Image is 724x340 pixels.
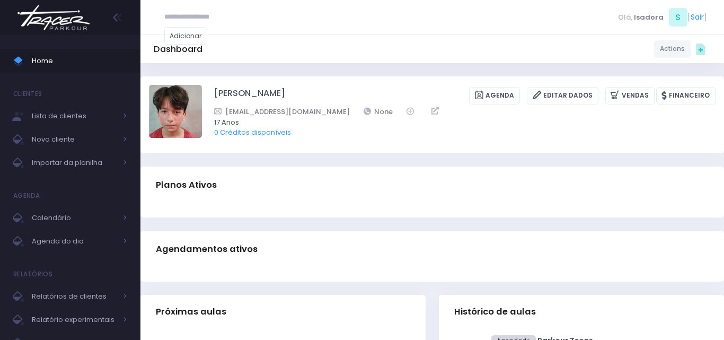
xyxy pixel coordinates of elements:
[156,170,217,200] h3: Planos Ativos
[13,185,40,206] h4: Agenda
[634,12,664,23] span: Isadora
[32,290,117,303] span: Relatórios de clientes
[614,5,711,29] div: [ ]
[156,307,226,317] span: Próximas aulas
[32,109,117,123] span: Lista de clientes
[13,83,42,104] h4: Clientes
[156,234,258,264] h3: Agendamentos ativos
[32,54,127,68] span: Home
[149,85,202,141] label: Alterar foto de perfil
[691,39,711,59] div: Quick actions
[32,211,117,225] span: Calendário
[469,87,520,104] a: Agenda
[669,8,687,27] span: S
[32,156,117,170] span: Importar da planilha
[618,12,632,23] span: Olá,
[149,85,202,138] img: Joao Couto Lacava
[13,264,52,285] h4: Relatórios
[32,313,117,327] span: Relatório experimentais
[214,87,285,104] a: [PERSON_NAME]
[32,234,117,248] span: Agenda do dia
[605,87,655,104] a: Vendas
[691,12,704,23] a: Sair
[656,87,716,104] a: Financeiro
[364,106,393,117] a: None
[214,117,702,128] span: 17 Anos
[214,106,350,117] a: [EMAIL_ADDRESS][DOMAIN_NAME]
[454,307,536,317] span: Histórico de aulas
[527,87,598,104] a: Editar Dados
[164,27,208,45] a: Adicionar
[32,133,117,146] span: Novo cliente
[654,40,691,58] a: Actions
[154,44,202,55] h5: Dashboard
[214,127,291,137] a: 0 Créditos disponíveis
